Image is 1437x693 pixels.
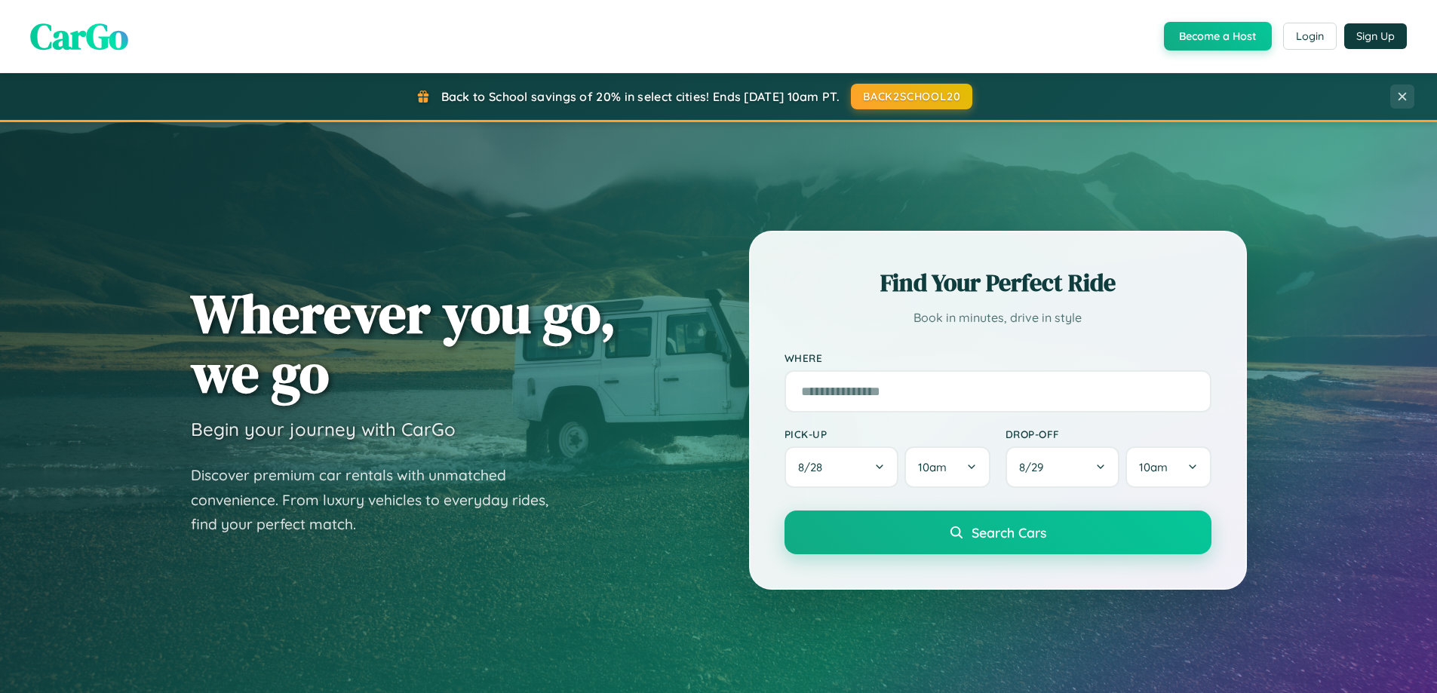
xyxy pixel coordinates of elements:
p: Discover premium car rentals with unmatched convenience. From luxury vehicles to everyday rides, ... [191,463,568,537]
h1: Wherever you go, we go [191,284,616,403]
p: Book in minutes, drive in style [785,307,1211,329]
label: Where [785,351,1211,364]
button: 10am [1125,446,1211,488]
button: Login [1283,23,1337,50]
span: 10am [1139,460,1168,474]
label: Pick-up [785,428,990,440]
h3: Begin your journey with CarGo [191,418,456,440]
span: CarGo [30,11,128,61]
button: Sign Up [1344,23,1407,49]
button: Search Cars [785,511,1211,554]
h2: Find Your Perfect Ride [785,266,1211,299]
span: Search Cars [972,524,1046,541]
button: 8/29 [1006,446,1120,488]
button: Become a Host [1164,22,1272,51]
span: 8 / 29 [1019,460,1051,474]
button: BACK2SCHOOL20 [851,84,972,109]
span: 8 / 28 [798,460,830,474]
span: Back to School savings of 20% in select cities! Ends [DATE] 10am PT. [441,89,840,104]
span: 10am [918,460,947,474]
button: 10am [904,446,990,488]
button: 8/28 [785,446,899,488]
label: Drop-off [1006,428,1211,440]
